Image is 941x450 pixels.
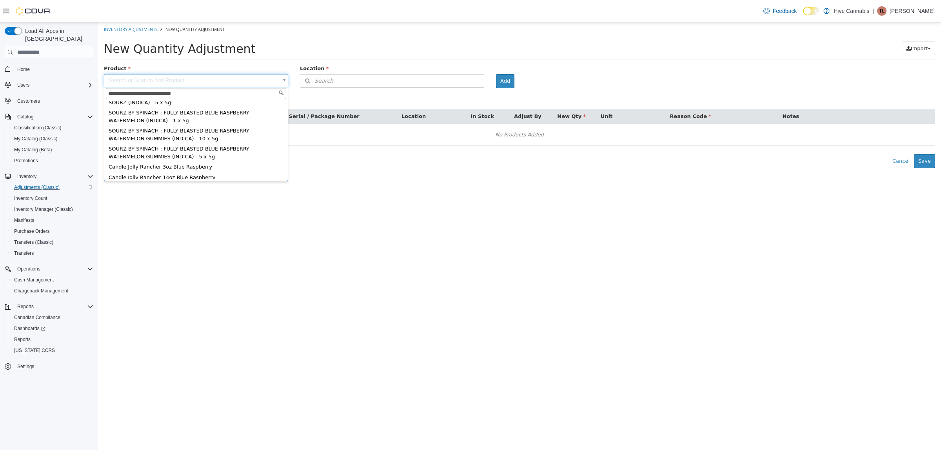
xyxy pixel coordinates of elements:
[11,324,49,333] a: Dashboards
[834,6,869,16] p: Hive Cannabis
[8,144,96,155] button: My Catalog (Beta)
[17,98,40,104] span: Customers
[11,249,93,258] span: Transfers
[879,6,885,16] span: TL
[11,156,93,165] span: Promotions
[14,96,43,106] a: Customers
[11,335,93,344] span: Reports
[11,227,53,236] a: Purchase Orders
[11,145,55,154] a: My Catalog (Beta)
[8,323,96,334] a: Dashboards
[8,237,96,248] button: Transfers (Classic)
[14,195,47,201] span: Inventory Count
[14,147,52,153] span: My Catalog (Beta)
[8,155,96,166] button: Promotions
[11,275,57,285] a: Cash Management
[5,60,93,392] nav: Complex example
[11,145,93,154] span: My Catalog (Beta)
[14,347,55,354] span: [US_STATE] CCRS
[14,264,44,274] button: Operations
[8,140,188,150] div: Candle Jolly Rancher 3oz Blue Raspberry
[8,122,96,133] button: Classification (Classic)
[8,150,188,161] div: Candle Jolly Rancher 14oz Blue Raspberry
[14,302,37,311] button: Reports
[14,325,45,332] span: Dashboards
[17,173,36,180] span: Inventory
[11,286,71,296] a: Chargeback Management
[16,7,51,15] img: Cova
[17,66,30,73] span: Home
[14,125,62,131] span: Classification (Classic)
[11,134,93,143] span: My Catalog (Classic)
[8,122,188,140] div: SOURZ BY SPINACH : FULLY BLASTED BLUE RASPBERRY WATERMELON GUMMIES (INDICA) - 5 x 5g
[17,82,29,88] span: Users
[14,277,54,283] span: Cash Management
[11,286,93,296] span: Chargeback Management
[8,334,96,345] button: Reports
[14,172,93,181] span: Inventory
[11,313,93,322] span: Canadian Compliance
[11,194,93,203] span: Inventory Count
[11,134,61,143] a: My Catalog (Classic)
[17,303,34,310] span: Reports
[8,274,96,285] button: Cash Management
[2,95,96,107] button: Customers
[872,6,874,16] p: |
[8,204,96,215] button: Inventory Manager (Classic)
[11,194,51,203] a: Inventory Count
[11,335,34,344] a: Reports
[877,6,887,16] div: Terri-Lynn Hillier
[8,182,96,193] button: Adjustments (Classic)
[14,96,93,106] span: Customers
[14,158,38,164] span: Promotions
[17,266,40,272] span: Operations
[8,285,96,296] button: Chargeback Management
[8,312,96,323] button: Canadian Compliance
[14,314,60,321] span: Canadian Compliance
[14,288,68,294] span: Chargeback Management
[14,136,58,142] span: My Catalog (Classic)
[14,336,31,343] span: Reports
[11,216,37,225] a: Manifests
[14,239,53,245] span: Transfers (Classic)
[11,123,65,132] a: Classification (Classic)
[8,103,188,122] div: SOURZ BY SPINACH : FULLY BLASTED BLUE RASPBERRY WATERMELON GUMMIES (INDICA) - 10 x 5g
[14,80,93,90] span: Users
[2,171,96,182] button: Inventory
[803,7,819,15] input: Dark Mode
[17,114,33,120] span: Catalog
[14,302,93,311] span: Reports
[8,215,96,226] button: Manifests
[14,250,34,256] span: Transfers
[760,3,800,19] a: Feedback
[11,238,56,247] a: Transfers (Classic)
[2,361,96,372] button: Settings
[11,324,93,333] span: Dashboards
[14,64,93,74] span: Home
[8,133,96,144] button: My Catalog (Classic)
[11,216,93,225] span: Manifests
[14,184,60,191] span: Adjustments (Classic)
[14,361,93,371] span: Settings
[11,313,64,322] a: Canadian Compliance
[14,80,33,90] button: Users
[2,263,96,274] button: Operations
[14,206,73,212] span: Inventory Manager (Classic)
[11,123,93,132] span: Classification (Classic)
[14,65,33,74] a: Home
[11,227,93,236] span: Purchase Orders
[8,226,96,237] button: Purchase Orders
[17,363,34,370] span: Settings
[2,111,96,122] button: Catalog
[8,248,96,259] button: Transfers
[773,7,797,15] span: Feedback
[14,228,50,234] span: Purchase Orders
[11,346,58,355] a: [US_STATE] CCRS
[14,264,93,274] span: Operations
[11,156,41,165] a: Promotions
[2,63,96,74] button: Home
[8,193,96,204] button: Inventory Count
[14,217,34,223] span: Manifests
[2,301,96,312] button: Reports
[8,345,96,356] button: [US_STATE] CCRS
